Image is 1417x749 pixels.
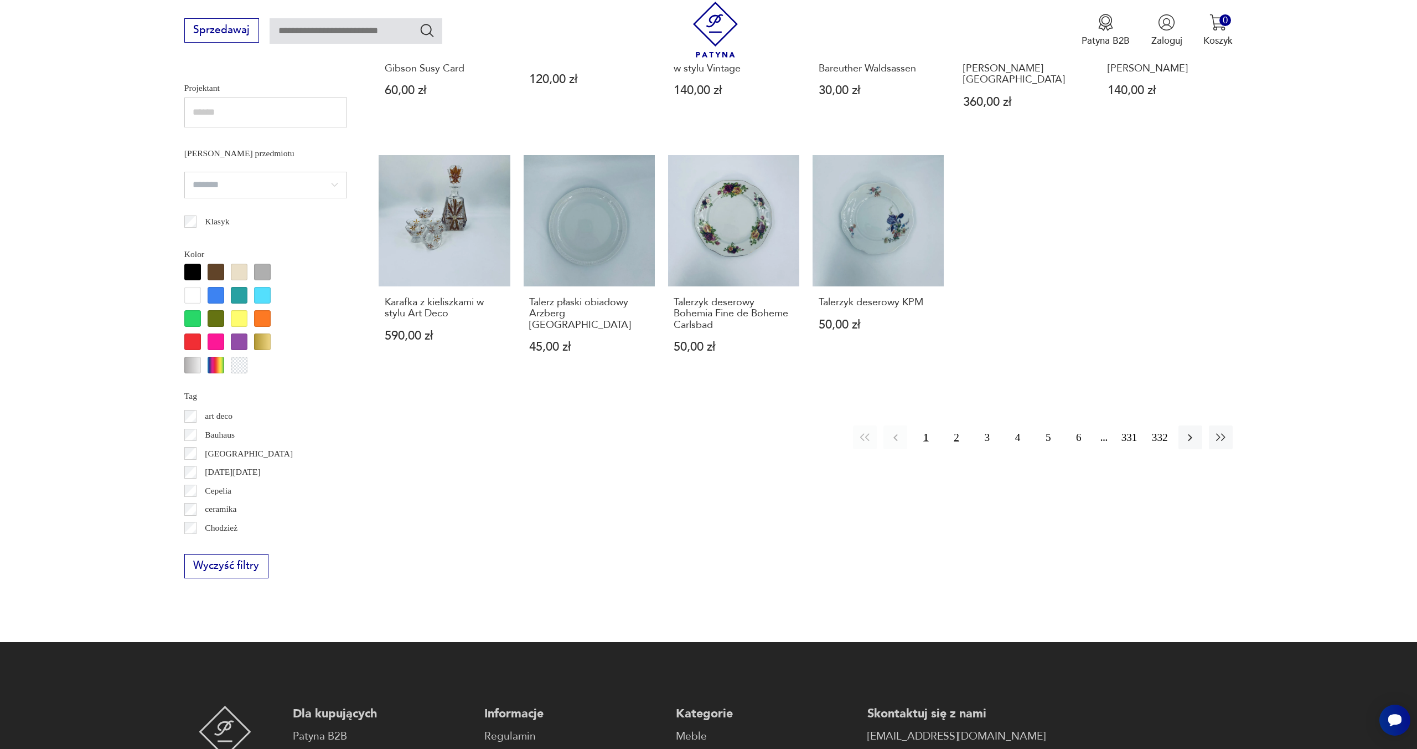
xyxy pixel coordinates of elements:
[867,706,1046,722] p: Skontaktuj się z nami
[674,52,793,74] h3: Patera/ Misa porcelanowa w stylu Vintage
[963,96,1083,108] p: 360,00 zł
[1219,14,1231,26] div: 0
[819,297,938,308] h3: Talerzyk deserowy KPM
[1117,425,1141,449] button: 331
[205,521,237,535] p: Chodzież
[205,409,232,423] p: art deco
[1203,34,1233,47] p: Koszyk
[674,297,793,331] h3: Talerzyk deserowy Bohemia Fine de Boheme Carlsbad
[867,729,1046,745] a: [EMAIL_ADDRESS][DOMAIN_NAME]
[205,502,236,516] p: ceramika
[293,706,471,722] p: Dla kupujących
[419,22,435,38] button: Szukaj
[687,2,743,58] img: Patyna - sklep z meblami i dekoracjami vintage
[524,155,655,379] a: Talerz płaski obiadowy Arzberg GermanyTalerz płaski obiadowy Arzberg [GEOGRAPHIC_DATA]45,00 zł
[184,247,347,261] p: Kolor
[184,389,347,403] p: Tag
[914,425,938,449] button: 1
[385,297,504,320] h3: Karafka z kieliszkami w stylu Art Deco
[819,85,938,96] p: 30,00 zł
[1379,705,1410,736] iframe: Smartsupp widget button
[205,447,293,461] p: [GEOGRAPHIC_DATA]
[1148,425,1172,449] button: 332
[205,484,231,498] p: Cepelia
[385,52,504,74] h3: Pojemnik z pokrywą Gibson Susy Card
[385,85,504,96] p: 60,00 zł
[674,341,793,353] p: 50,00 zł
[1158,14,1175,31] img: Ikonka użytkownika
[819,52,938,74] h3: Kubek porcelanowy Bareuther Waldsassen
[674,85,793,96] p: 140,00 zł
[529,341,649,353] p: 45,00 zł
[813,155,944,379] a: Talerzyk deserowy KPMTalerzyk deserowy KPM50,00 zł
[1108,52,1227,74] h3: Dzbanek porcelanowy [PERSON_NAME]
[205,465,260,479] p: [DATE][DATE]
[1082,14,1130,47] a: Ikona medaluPatyna B2B
[963,52,1083,85] h3: Waza z filiżankami [PERSON_NAME] [GEOGRAPHIC_DATA]
[484,706,663,722] p: Informacje
[529,297,649,331] h3: Talerz płaski obiadowy Arzberg [GEOGRAPHIC_DATA]
[1108,85,1227,96] p: 140,00 zł
[1209,14,1227,31] img: Ikona koszyka
[184,146,347,161] p: [PERSON_NAME] przedmiotu
[184,27,259,35] a: Sprzedawaj
[1151,34,1182,47] p: Zaloguj
[1067,425,1090,449] button: 6
[205,214,229,229] p: Klasyk
[1036,425,1060,449] button: 5
[529,74,649,85] p: 120,00 zł
[945,425,969,449] button: 2
[1082,14,1130,47] button: Patyna B2B
[184,554,268,578] button: Wyczyść filtry
[1151,14,1182,47] button: Zaloguj
[184,18,259,43] button: Sprzedawaj
[293,729,471,745] a: Patyna B2B
[676,706,854,722] p: Kategorie
[205,428,235,442] p: Bauhaus
[975,425,999,449] button: 3
[379,155,510,379] a: Karafka z kieliszkami w stylu Art DecoKarafka z kieliszkami w stylu Art Deco590,00 zł
[1006,425,1030,449] button: 4
[668,155,799,379] a: Talerzyk deserowy Bohemia Fine de Boheme CarlsbadTalerzyk deserowy Bohemia Fine de Boheme Carlsba...
[1082,34,1130,47] p: Patyna B2B
[1203,14,1233,47] button: 0Koszyk
[484,729,663,745] a: Regulamin
[819,319,938,331] p: 50,00 zł
[205,539,236,553] p: Ćmielów
[184,81,347,95] p: Projektant
[385,330,504,342] p: 590,00 zł
[1097,14,1114,31] img: Ikona medalu
[676,729,854,745] a: Meble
